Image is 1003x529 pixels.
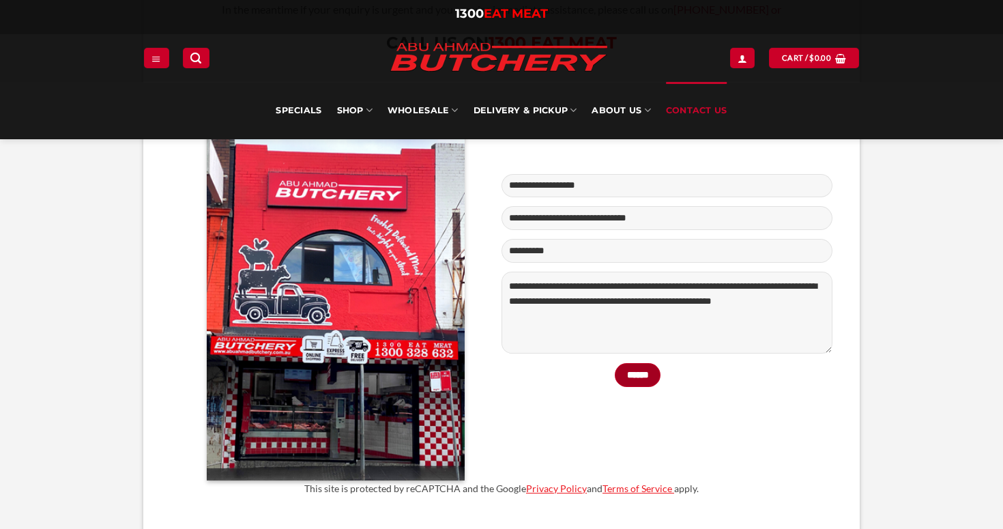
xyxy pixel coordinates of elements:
a: Search [183,48,209,68]
span: Cart / [782,52,831,64]
a: Terms of Service [602,483,672,494]
a: Login [730,48,755,68]
a: Privacy Policy [526,483,587,494]
a: Contact Us [666,82,727,139]
img: Abu Ahmad Butchery [379,34,618,82]
a: Wholesale [388,82,459,139]
span: $ [809,52,814,64]
form: Contact form [501,174,832,397]
span: EAT MEAT [484,6,548,21]
a: Delivery & Pickup [474,82,577,139]
a: Specials [276,82,321,139]
p: This site is protected by reCAPTCHA and the Google and apply. [171,481,832,497]
a: 1300EAT MEAT [455,6,548,21]
span: 1300 [455,6,484,21]
a: View cart [769,48,859,68]
a: SHOP [337,82,373,139]
bdi: 0.00 [809,53,831,62]
a: Menu [144,48,169,68]
a: About Us [592,82,650,139]
img: Contact Us [207,101,465,481]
